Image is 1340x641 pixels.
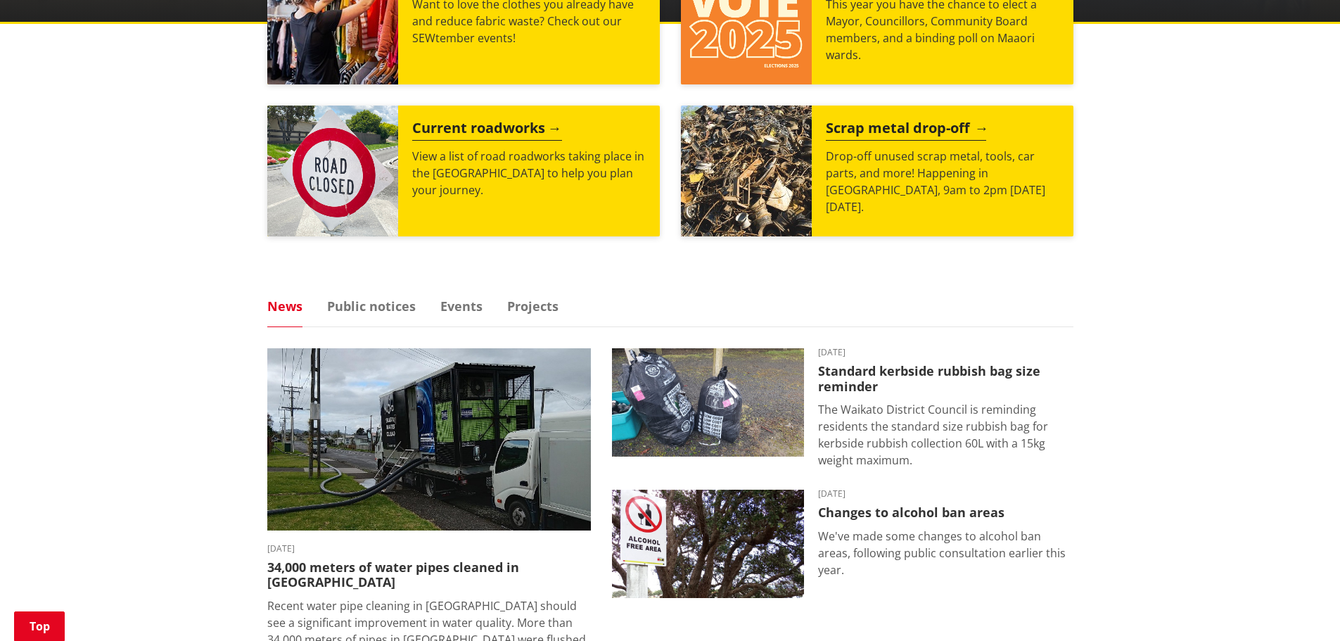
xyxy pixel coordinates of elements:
time: [DATE] [818,490,1073,498]
img: Road closed sign [267,106,398,236]
p: The Waikato District Council is reminding residents the standard size rubbish bag for kerbside ru... [818,401,1073,469]
a: Projects [507,300,559,312]
h2: Current roadworks [412,120,562,141]
a: Current roadworks View a list of road roadworks taking place in the [GEOGRAPHIC_DATA] to help you... [267,106,660,236]
h3: Standard kerbside rubbish bag size reminder [818,364,1073,394]
h3: 34,000 meters of water pipes cleaned in [GEOGRAPHIC_DATA] [267,560,591,590]
p: View a list of road roadworks taking place in the [GEOGRAPHIC_DATA] to help you plan your journey. [412,148,646,198]
a: [DATE] Changes to alcohol ban areas We've made some changes to alcohol ban areas, following publi... [612,490,1073,598]
h3: Changes to alcohol ban areas [818,505,1073,521]
img: Scrap metal collection [681,106,812,236]
a: Public notices [327,300,416,312]
time: [DATE] [818,348,1073,357]
iframe: Messenger Launcher [1275,582,1326,633]
img: Alcohol Control Bylaw adopted - August 2025 (2) [612,490,804,598]
a: [DATE] Standard kerbside rubbish bag size reminder The Waikato District Council is reminding resi... [612,348,1073,469]
time: [DATE] [267,545,591,553]
a: News [267,300,302,312]
a: Top [14,611,65,641]
a: A massive pile of rusted scrap metal, including wheels and various industrial parts, under a clea... [681,106,1073,236]
p: We've made some changes to alcohol ban areas, following public consultation earlier this year. [818,528,1073,578]
p: Drop-off unused scrap metal, tools, car parts, and more! Happening in [GEOGRAPHIC_DATA], 9am to 2... [826,148,1059,215]
a: Events [440,300,483,312]
img: NO-DES unit flushing water pipes in Huntly [267,348,591,531]
img: 20250825_074435 [612,348,804,457]
h2: Scrap metal drop-off [826,120,986,141]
